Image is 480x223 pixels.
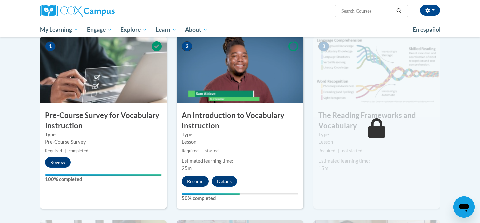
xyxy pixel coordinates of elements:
iframe: Button to launch messaging window [453,196,475,218]
div: Main menu [30,22,450,37]
div: Lesson [182,138,298,146]
span: Engage [87,26,112,34]
button: Review [45,157,71,168]
h3: The Reading Frameworks and Vocabulary [313,110,440,131]
input: Search Courses [341,7,394,15]
a: Learn [151,22,181,37]
label: 100% completed [45,176,162,183]
button: Account Settings [420,5,440,16]
div: Estimated learning time: [182,157,298,165]
span: completed [69,148,88,153]
a: Explore [116,22,151,37]
button: Details [212,176,237,187]
button: Search [394,7,404,15]
span: Required [318,148,335,153]
h3: Pre-Course Survey for Vocabulary Instruction [40,110,167,131]
span: About [185,26,208,34]
img: Course Image [313,36,440,103]
a: My Learning [36,22,83,37]
div: Pre-Course Survey [45,138,162,146]
a: Cox Campus [40,5,167,17]
span: Required [45,148,62,153]
a: Engage [83,22,116,37]
span: 25m [182,165,192,171]
label: Type [318,131,435,138]
label: Type [45,131,162,138]
span: 3 [318,41,329,51]
span: | [201,148,203,153]
span: 1 [45,41,56,51]
label: 50% completed [182,195,298,202]
label: Type [182,131,298,138]
img: Course Image [177,36,303,103]
span: | [338,148,339,153]
span: Required [182,148,199,153]
div: Estimated learning time: [318,157,435,165]
span: En español [413,26,441,33]
span: Explore [120,26,147,34]
div: Lesson [318,138,435,146]
div: Your progress [45,174,162,176]
a: En español [408,23,445,37]
img: Course Image [40,36,167,103]
span: | [65,148,66,153]
img: Cox Campus [40,5,115,17]
span: 15m [318,165,328,171]
span: not started [342,148,362,153]
button: Resume [182,176,209,187]
span: My Learning [40,26,78,34]
span: Learn [156,26,177,34]
a: About [181,22,212,37]
span: 2 [182,41,192,51]
div: Your progress [182,193,240,195]
span: started [205,148,219,153]
h3: An Introduction to Vocabulary Instruction [177,110,303,131]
